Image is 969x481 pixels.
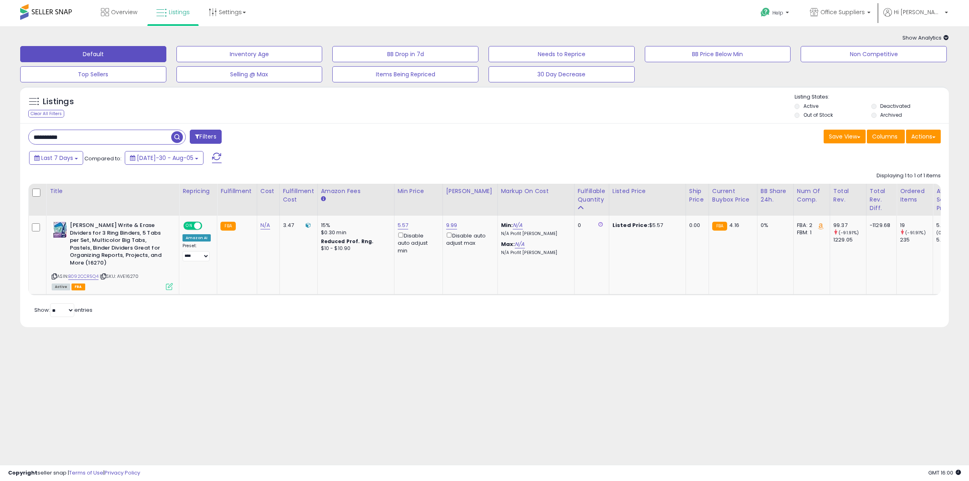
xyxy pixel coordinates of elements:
[936,229,948,236] small: (0%)
[28,110,64,118] div: Clear All Filters
[29,151,83,165] button: Last 7 Days
[880,103,910,109] label: Deactivated
[803,111,833,118] label: Out of Stock
[260,187,276,195] div: Cost
[902,34,949,42] span: Show Analytics
[398,221,409,229] a: 5.57
[321,187,391,195] div: Amazon Fees
[729,221,739,229] span: 4.16
[501,221,513,229] b: Min:
[201,223,214,229] span: OFF
[497,184,574,216] th: The percentage added to the cost of goods (COGS) that forms the calculator for Min & Max prices.
[515,240,524,248] a: N/A
[578,222,603,229] div: 0
[321,245,388,252] div: $10 - $10.90
[712,187,754,204] div: Current Buybox Price
[501,231,568,237] p: N/A Profit [PERSON_NAME]
[900,236,933,244] div: 235
[489,66,635,82] button: 30 Day Decrease
[137,154,193,162] span: [DATE]-30 - Aug-05
[833,236,866,244] div: 1229.05
[68,273,99,280] a: B092CCR5Q4
[176,66,323,82] button: Selling @ Max
[906,130,941,143] button: Actions
[446,221,457,229] a: 9.99
[900,187,929,204] div: Ordered Items
[645,46,791,62] button: BB Price Below Min
[184,223,194,229] span: ON
[803,103,818,109] label: Active
[182,234,211,242] div: Amazon AI
[52,222,68,238] img: 51VuSCTSeSL._SL40_.jpg
[612,222,680,229] div: $5.57
[446,231,491,247] div: Disable auto adjust max
[182,187,214,195] div: Repricing
[260,221,270,229] a: N/A
[100,273,139,279] span: | SKU: AVE16270
[220,187,253,195] div: Fulfillment
[125,151,203,165] button: [DATE]-30 - Aug-05
[894,8,942,16] span: Hi [PERSON_NAME]
[220,222,235,231] small: FBA
[489,46,635,62] button: Needs to Reprice
[689,222,703,229] div: 0.00
[936,236,969,244] div: 5.23
[50,187,176,195] div: Title
[513,221,522,229] a: N/A
[321,195,326,203] small: Amazon Fees.
[801,46,947,62] button: Non Competitive
[169,8,190,16] span: Listings
[71,284,85,290] span: FBA
[84,155,122,162] span: Compared to:
[190,130,221,144] button: Filters
[283,222,311,229] div: 3.47
[833,187,863,204] div: Total Rev.
[501,187,571,195] div: Markup on Cost
[754,1,797,26] a: Help
[883,8,948,26] a: Hi [PERSON_NAME]
[797,187,826,204] div: Num of Comp.
[870,222,890,229] div: -1129.68
[70,222,168,269] b: [PERSON_NAME] Write & Erase Dividers for 3 Ring Binders, 5 Tabs per Set, Multicolor Big Tabs, Pas...
[398,231,436,254] div: Disable auto adjust min
[824,130,866,143] button: Save View
[52,284,70,290] span: All listings currently available for purchase on Amazon
[872,132,898,141] span: Columns
[795,93,949,101] p: Listing States:
[182,243,211,261] div: Preset:
[761,222,787,229] div: 0%
[870,187,893,212] div: Total Rev. Diff.
[760,7,770,17] i: Get Help
[936,187,966,212] div: Avg Selling Price
[43,96,74,107] h5: Listings
[612,187,682,195] div: Listed Price
[797,222,824,229] div: FBA: 2
[321,222,388,229] div: 15%
[398,187,439,195] div: Min Price
[936,222,969,229] div: 5.23
[880,111,902,118] label: Archived
[501,240,515,248] b: Max:
[321,229,388,236] div: $0.30 min
[761,187,790,204] div: BB Share 24h.
[20,66,166,82] button: Top Sellers
[52,222,173,289] div: ASIN:
[446,187,494,195] div: [PERSON_NAME]
[20,46,166,62] button: Default
[612,221,649,229] b: Listed Price:
[797,229,824,236] div: FBM: 1
[900,222,933,229] div: 19
[772,9,783,16] span: Help
[689,187,705,204] div: Ship Price
[332,46,478,62] button: BB Drop in 7d
[820,8,865,16] span: Office Suppliers
[283,187,314,204] div: Fulfillment Cost
[321,238,374,245] b: Reduced Prof. Rng.
[578,187,606,204] div: Fulfillable Quantity
[34,306,92,314] span: Show: entries
[332,66,478,82] button: Items Being Repriced
[41,154,73,162] span: Last 7 Days
[176,46,323,62] button: Inventory Age
[877,172,941,180] div: Displaying 1 to 1 of 1 items
[111,8,137,16] span: Overview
